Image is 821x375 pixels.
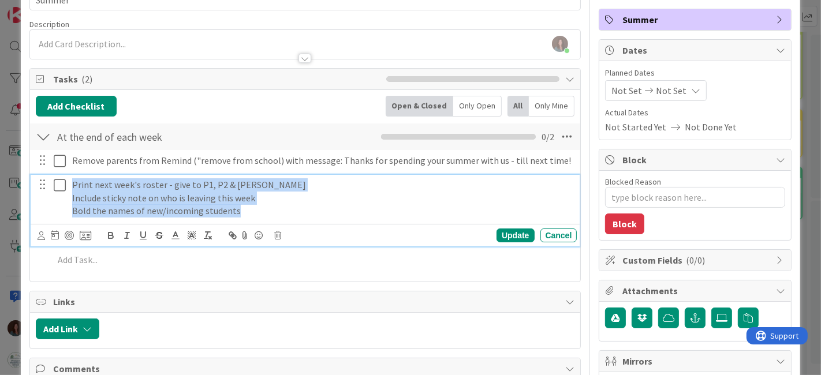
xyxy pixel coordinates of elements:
[53,72,381,86] span: Tasks
[622,284,770,298] span: Attachments
[53,295,560,309] span: Links
[622,153,770,167] span: Block
[29,19,69,29] span: Description
[507,96,529,117] div: All
[36,318,99,339] button: Add Link
[622,354,770,368] span: Mirrors
[605,120,666,134] span: Not Started Yet
[72,192,573,205] p: Include sticky note on who is leaving this week
[656,84,686,97] span: Not Set
[605,213,644,234] button: Block
[685,120,737,134] span: Not Done Yet
[622,13,770,27] span: Summer
[53,126,284,147] input: Add Checklist...
[453,96,502,117] div: Only Open
[36,96,117,117] button: Add Checklist
[605,177,661,187] label: Blocked Reason
[542,130,554,144] span: 0 / 2
[72,204,573,217] p: Bold the names of new/incoming students
[605,67,785,79] span: Planned Dates
[386,96,453,117] div: Open & Closed
[24,2,53,16] span: Support
[72,154,573,167] p: Remove parents from Remind ("remove from school) with message: Thanks for spending your summer wi...
[72,178,573,192] p: Print next week's roster - give to P1, P2 & [PERSON_NAME]
[605,107,785,119] span: Actual Dates
[497,228,534,242] div: Update
[686,254,705,266] span: ( 0/0 )
[611,84,642,97] span: Not Set
[81,73,92,85] span: ( 2 )
[552,36,568,52] img: OCY08dXc8IdnIpmaIgmOpY5pXBdHb5bl.jpg
[529,96,574,117] div: Only Mine
[622,253,770,267] span: Custom Fields
[540,228,577,242] div: Cancel
[622,43,770,57] span: Dates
